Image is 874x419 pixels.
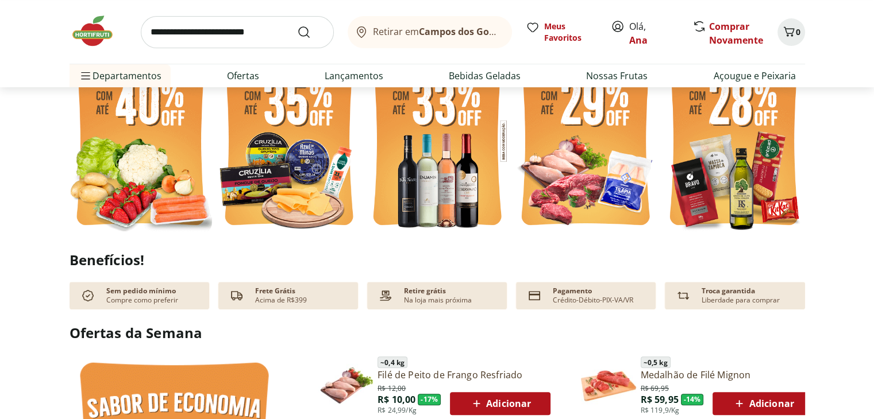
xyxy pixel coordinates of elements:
img: payment [376,286,395,305]
p: Sem pedido mínimo [106,286,176,296]
a: Ana [629,34,648,46]
span: R$ 24,99/Kg [378,406,417,415]
span: R$ 12,00 [378,382,406,393]
span: Departamentos [79,62,161,90]
span: ~ 0,5 kg [641,356,671,368]
h2: Ofertas da Semana [70,323,805,343]
button: Carrinho [777,18,805,46]
p: Retire grátis [404,286,446,296]
img: Filé de Peito de Frango Resfriado [318,358,373,413]
span: R$ 10,00 [378,393,415,406]
span: 0 [796,26,800,37]
img: açougue [514,46,657,236]
a: Lançamentos [325,69,383,83]
img: Devolução [674,286,692,305]
input: search [141,16,334,48]
a: Medalhão de Filé Mignon [641,368,814,381]
span: R$ 69,95 [641,382,669,393]
p: Na loja mais próxima [404,296,472,305]
span: R$ 119,9/Kg [641,406,680,415]
a: Açougue e Peixaria [713,69,795,83]
span: Olá, [629,20,680,47]
h2: Benefícios! [70,252,805,268]
a: Filé de Peito de Frango Resfriado [378,368,550,381]
a: Comprar Novamente [709,20,763,46]
span: Adicionar [732,397,794,410]
b: Campos dos Goytacazes/[GEOGRAPHIC_DATA] [419,25,627,38]
img: vinho [366,46,509,236]
span: R$ 59,95 [641,393,679,406]
button: Submit Search [297,25,325,39]
button: Retirar emCampos dos Goytacazes/[GEOGRAPHIC_DATA] [348,16,512,48]
a: Bebidas Geladas [449,69,521,83]
img: mercearia [663,46,805,236]
p: Compre como preferir [106,296,178,305]
span: - 14 % [681,394,704,405]
span: Adicionar [469,397,531,410]
button: Menu [79,62,93,90]
span: ~ 0,4 kg [378,356,407,368]
img: feira [70,46,212,236]
span: - 17 % [418,394,441,405]
img: card [525,286,544,305]
a: Nossas Frutas [586,69,648,83]
a: Meus Favoritos [526,21,597,44]
img: truck [228,286,246,305]
img: refrigerados [218,46,360,236]
p: Acima de R$399 [255,296,307,305]
img: Hortifruti [70,14,127,48]
a: Ofertas [227,69,259,83]
span: Retirar em [373,26,500,37]
p: Pagamento [553,286,592,296]
p: Frete Grátis [255,286,295,296]
button: Adicionar [450,392,550,415]
button: Adicionar [713,392,813,415]
p: Liberdade para comprar [702,296,780,305]
span: Meus Favoritos [544,21,597,44]
p: Troca garantida [702,286,755,296]
p: Crédito-Débito-PIX-VA/VR [553,296,633,305]
img: check [79,286,97,305]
